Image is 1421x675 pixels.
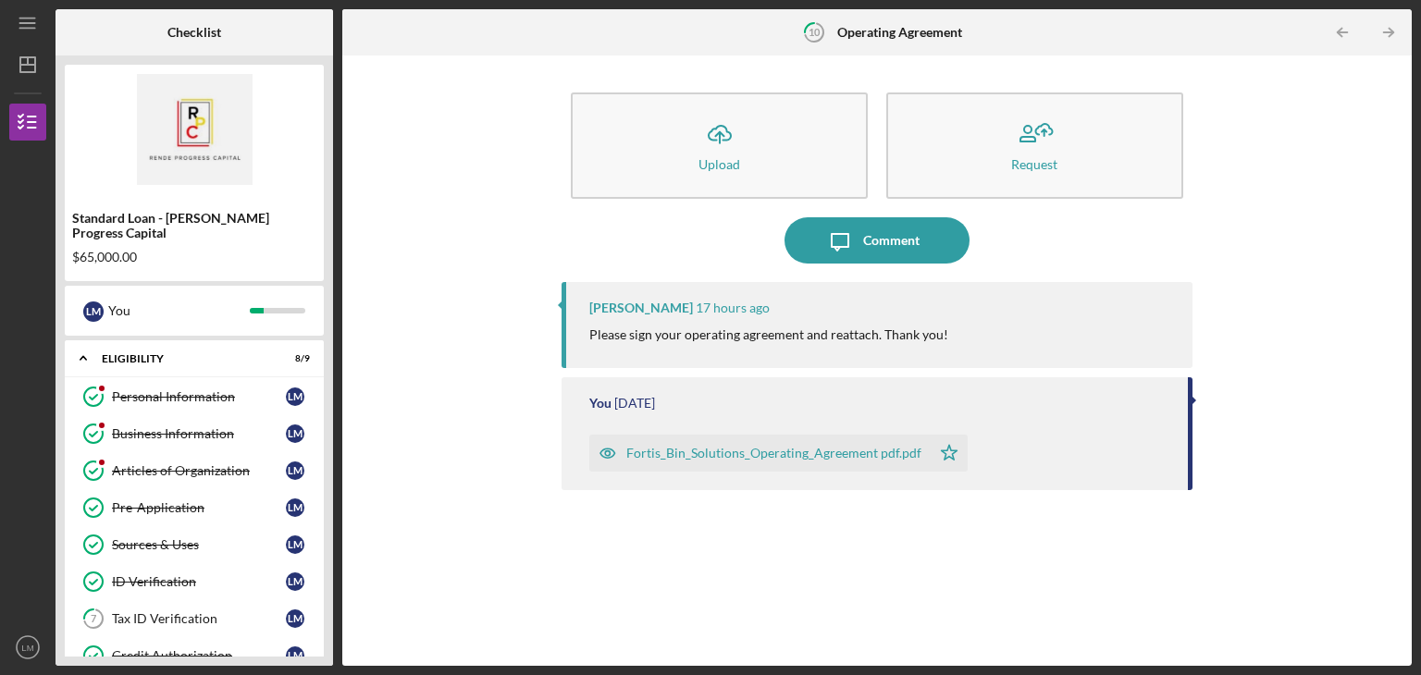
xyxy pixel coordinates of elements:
div: Tax ID Verification [112,611,286,626]
p: Please sign your operating agreement and reattach. Thank you! [589,325,948,345]
img: Product logo [65,74,324,185]
div: L M [286,387,304,406]
a: 7Tax ID VerificationLM [74,600,315,637]
div: L M [286,572,304,591]
div: L M [286,424,304,443]
button: Request [886,92,1183,199]
button: LM [9,629,46,666]
button: Fortis_Bin_Solutions_Operating_Agreement pdf.pdf [589,435,968,472]
button: Comment [785,217,970,264]
div: Standard Loan - [PERSON_NAME] Progress Capital [72,211,316,240]
div: $65,000.00 [72,250,316,264]
div: L M [286,646,304,665]
time: 2025-09-17 00:28 [614,396,655,411]
tspan: 10 [809,26,821,38]
div: Pre-Application [112,500,286,515]
div: Personal Information [112,389,286,404]
b: Checklist [167,25,221,40]
button: Upload [571,92,868,199]
a: Credit AuthorizationLM [74,637,315,674]
div: Comment [863,217,920,264]
b: Operating Agreement [837,25,962,40]
div: Eligibility [102,353,264,364]
div: L M [286,609,304,628]
tspan: 7 [91,613,97,625]
a: Articles of OrganizationLM [74,452,315,489]
div: L M [83,301,104,322]
div: Articles of Organization [112,463,286,478]
div: ID Verification [112,574,286,589]
div: Business Information [112,426,286,441]
div: 8 / 9 [277,353,310,364]
a: Sources & UsesLM [74,526,315,563]
div: You [589,396,612,411]
div: Fortis_Bin_Solutions_Operating_Agreement pdf.pdf [626,446,921,460]
a: ID VerificationLM [74,563,315,600]
div: Credit Authorization [112,648,286,663]
div: L M [286,498,304,517]
div: Request [1011,157,1057,171]
time: 2025-09-18 18:39 [696,301,770,315]
text: LM [21,643,33,653]
div: Sources & Uses [112,537,286,552]
a: Pre-ApplicationLM [74,489,315,526]
div: [PERSON_NAME] [589,301,693,315]
div: Upload [698,157,740,171]
a: Business InformationLM [74,415,315,452]
div: L M [286,535,304,554]
div: You [108,295,250,326]
a: Personal InformationLM [74,378,315,415]
div: L M [286,461,304,480]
